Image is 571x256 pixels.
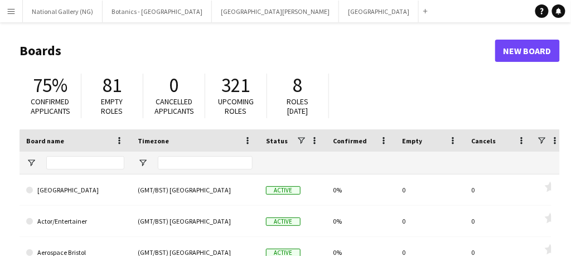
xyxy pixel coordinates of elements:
[158,156,253,170] input: Timezone Filter Input
[103,1,212,22] button: Botanics - [GEOGRAPHIC_DATA]
[138,158,148,168] button: Open Filter Menu
[495,40,560,62] a: New Board
[326,206,395,236] div: 0%
[131,206,259,236] div: (GMT/BST) [GEOGRAPHIC_DATA]
[218,96,254,116] span: Upcoming roles
[212,1,339,22] button: [GEOGRAPHIC_DATA][PERSON_NAME]
[20,42,495,59] h1: Boards
[464,206,534,236] div: 0
[101,96,123,116] span: Empty roles
[31,96,70,116] span: Confirmed applicants
[333,137,367,145] span: Confirmed
[266,137,288,145] span: Status
[326,175,395,205] div: 0%
[154,96,194,116] span: Cancelled applicants
[26,175,124,206] a: [GEOGRAPHIC_DATA]
[339,1,419,22] button: [GEOGRAPHIC_DATA]
[103,73,122,98] span: 81
[287,96,309,116] span: Roles [DATE]
[33,73,67,98] span: 75%
[46,156,124,170] input: Board name Filter Input
[222,73,250,98] span: 321
[266,218,301,226] span: Active
[26,158,36,168] button: Open Filter Menu
[138,137,169,145] span: Timezone
[402,137,422,145] span: Empty
[464,175,534,205] div: 0
[395,175,464,205] div: 0
[471,137,496,145] span: Cancels
[293,73,303,98] span: 8
[131,175,259,205] div: (GMT/BST) [GEOGRAPHIC_DATA]
[26,137,64,145] span: Board name
[266,186,301,195] span: Active
[170,73,179,98] span: 0
[395,206,464,236] div: 0
[26,206,124,237] a: Actor/Entertainer
[23,1,103,22] button: National Gallery (NG)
